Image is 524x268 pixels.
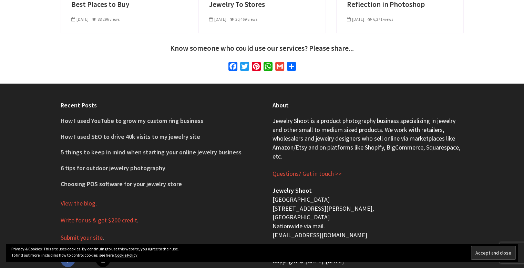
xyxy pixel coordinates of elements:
[262,62,274,73] a: WhatsApp
[19,40,24,46] img: tab_domain_overview_orange.svg
[18,18,76,23] div: Domain: [DOMAIN_NAME]
[368,16,393,22] div: 6,271 views
[61,44,464,54] h3: Know someone who could use our services? Please share...
[61,233,252,242] p: .
[286,62,297,73] a: Share
[19,11,34,17] div: v 4.0.25
[11,18,17,23] img: website_grey.svg
[61,216,252,225] p: .
[61,133,200,141] a: How I used SEO to drive 40k visits to my jewelry site
[61,117,203,125] a: How I used YouTube to grow my custom ring business
[239,62,250,73] a: Twitter
[69,40,74,46] img: tab_keywords_by_traffic_grey.svg
[61,101,252,109] h4: Recent Posts
[11,11,17,17] img: logo_orange.svg
[61,199,252,208] p: .
[227,62,239,73] a: Facebook
[6,244,518,262] div: Privacy & Cookies: This site uses cookies. By continuing to use this website, you agree to their ...
[209,17,226,22] span: [DATE]
[76,41,116,45] div: Keywords by Traffic
[61,199,95,208] a: View the blog
[230,16,257,22] div: 30,469 views
[92,16,120,22] div: 88,296 views
[471,246,516,260] input: Accept and close
[273,116,464,161] p: Jewelry Shoot is a product photography business specializing in jewelry and other small to medium...
[273,170,341,178] a: Questions? Get in touch >>
[274,62,286,73] a: Gmail
[250,62,262,73] a: Pinterest
[26,41,62,45] div: Domain Overview
[273,186,312,194] b: Jewelry Shoot
[61,148,242,156] a: 5 things to keep in mind when starting your online jewelry business
[115,252,137,258] a: Cookie Policy
[61,180,182,188] a: Choosing POS software for your jewelry store
[273,101,464,109] h4: About
[61,216,137,224] a: Write for us & get $200 credit
[61,233,103,242] a: Submit your site
[71,17,89,22] span: [DATE]
[61,164,165,172] a: 6 tips for outdoor jewelry photography
[347,17,364,22] span: [DATE]
[273,186,464,239] p: [GEOGRAPHIC_DATA] [STREET_ADDRESS][PERSON_NAME], [GEOGRAPHIC_DATA] Nationwide via mail. [EMAIL_AD...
